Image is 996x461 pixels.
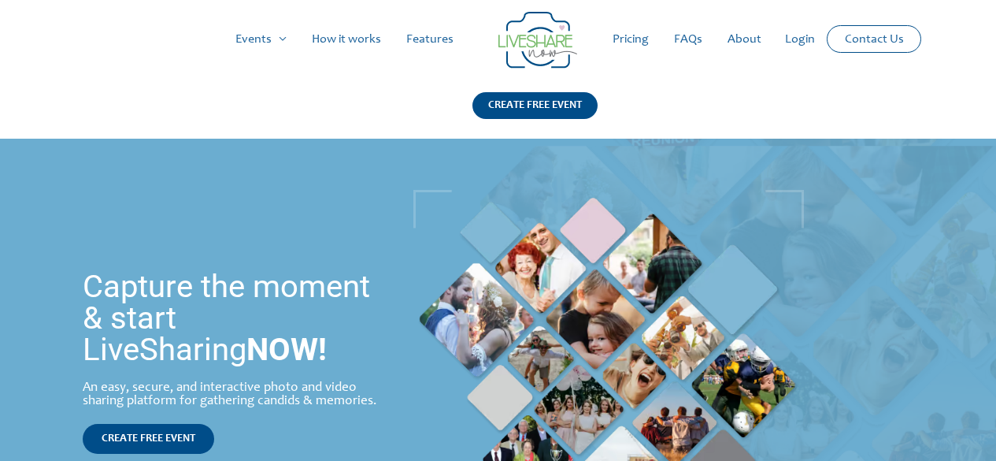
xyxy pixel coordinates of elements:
div: CREATE FREE EVENT [472,92,598,119]
img: Group 14 | Live Photo Slideshow for Events | Create Free Events Album for Any Occasion [498,12,577,69]
span: CREATE FREE EVENT [102,433,195,444]
a: CREATE FREE EVENT [83,424,214,454]
a: Pricing [600,14,661,65]
h1: Capture the moment & start LiveSharing [83,271,394,366]
a: Features [394,14,466,65]
a: Login [772,14,828,65]
div: An easy, secure, and interactive photo and video sharing platform for gathering candids & memories. [83,381,394,408]
a: How it works [299,14,394,65]
a: About [715,14,774,65]
a: CREATE FREE EVENT [472,92,598,139]
strong: NOW! [246,331,327,368]
a: Events [223,14,299,65]
a: Contact Us [832,26,916,52]
a: FAQs [661,14,715,65]
nav: Site Navigation [28,14,968,65]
